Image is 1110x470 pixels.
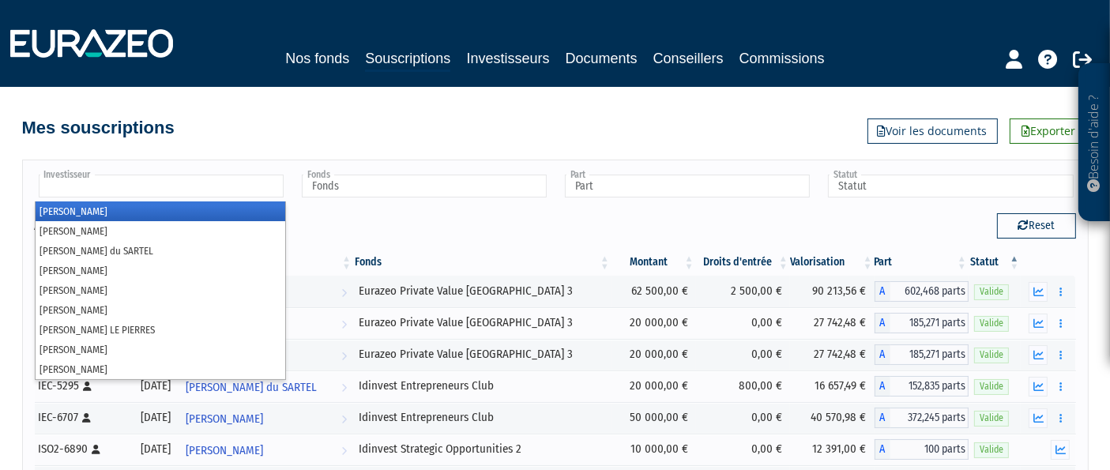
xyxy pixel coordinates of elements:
div: [DATE] [137,409,174,426]
th: Droits d'entrée: activer pour trier la colonne par ordre croissant [696,249,790,276]
a: Investisseurs [466,47,549,70]
li: [PERSON_NAME] [36,280,285,300]
td: 40 570,98 € [790,402,875,434]
td: 800,00 € [696,370,790,402]
td: 12 391,00 € [790,434,875,465]
i: [Français] Personne physique [84,382,92,391]
div: [DATE] [137,378,174,394]
a: Commissions [739,47,825,70]
li: [PERSON_NAME] [36,340,285,359]
li: [PERSON_NAME] [36,221,285,241]
th: Fonds: activer pour trier la colonne par ordre croissant [353,249,611,276]
span: 372,245 parts [890,408,969,428]
button: Reset [997,213,1076,239]
div: A - Idinvest Strategic Opportunities 2 [875,439,969,460]
i: [Français] Personne physique [92,445,101,454]
i: Voir l'investisseur [341,436,347,465]
div: A - Idinvest Entrepreneurs Club [875,408,969,428]
a: Nos fonds [285,47,349,70]
span: 100 parts [890,439,969,460]
span: Valide [974,284,1009,299]
i: Voir l'investisseur [341,278,347,307]
div: Idinvest Entrepreneurs Club [359,409,606,426]
div: IEC-6707 [39,409,127,426]
div: A - Eurazeo Private Value Europe 3 [875,281,969,302]
span: Valide [974,348,1009,363]
span: Valide [974,442,1009,457]
td: 27 742,48 € [790,307,875,339]
td: 16 657,49 € [790,370,875,402]
td: 0,00 € [696,339,790,370]
td: 50 000,00 € [611,402,696,434]
li: [PERSON_NAME] [36,201,285,221]
td: 20 000,00 € [611,339,696,370]
div: A - Idinvest Entrepreneurs Club [875,376,969,397]
td: 27 742,48 € [790,339,875,370]
span: A [875,376,890,397]
span: 185,271 parts [890,313,969,333]
td: 20 000,00 € [611,370,696,402]
td: 10 000,00 € [611,434,696,465]
i: Voir l'investisseur [341,341,347,370]
li: [PERSON_NAME] [36,261,285,280]
div: Eurazeo Private Value [GEOGRAPHIC_DATA] 3 [359,346,606,363]
a: Exporter [1010,118,1089,144]
span: A [875,313,890,333]
td: 20 000,00 € [611,307,696,339]
span: Valide [974,316,1009,331]
th: Montant: activer pour trier la colonne par ordre croissant [611,249,696,276]
span: 152,835 parts [890,376,969,397]
td: 0,00 € [696,434,790,465]
li: [PERSON_NAME] [36,359,285,379]
img: 1732889491-logotype_eurazeo_blanc_rvb.png [10,29,173,58]
div: [DATE] [137,441,174,457]
span: A [875,408,890,428]
div: A - Eurazeo Private Value Europe 3 [875,313,969,333]
span: Valide [974,379,1009,394]
span: A [875,439,890,460]
div: Eurazeo Private Value [GEOGRAPHIC_DATA] 3 [359,314,606,331]
span: [PERSON_NAME] [186,404,263,434]
span: A [875,281,890,302]
div: Idinvest Strategic Opportunities 2 [359,441,606,457]
td: 62 500,00 € [611,276,696,307]
li: [PERSON_NAME] LE PIERRES [36,320,285,340]
th: Statut : activer pour trier la colonne par ordre d&eacute;croissant [969,249,1022,276]
a: Conseillers [653,47,724,70]
th: Part: activer pour trier la colonne par ordre croissant [875,249,969,276]
i: [Français] Personne physique [83,413,92,423]
div: IEC-5295 [39,378,127,394]
div: Eurazeo Private Value [GEOGRAPHIC_DATA] 3 [359,283,606,299]
span: [PERSON_NAME] [186,436,263,465]
a: [PERSON_NAME] [179,402,353,434]
i: Voir l'investisseur [341,373,347,402]
a: [PERSON_NAME] [179,434,353,465]
i: Voir l'investisseur [341,310,347,339]
a: Souscriptions [365,47,450,72]
div: Idinvest Entrepreneurs Club [359,378,606,394]
span: [PERSON_NAME] du SARTEL [186,373,317,402]
p: Besoin d'aide ? [1086,72,1104,214]
span: A [875,344,890,365]
li: [PERSON_NAME] du SARTEL [36,241,285,261]
a: Voir les documents [867,118,998,144]
a: Documents [566,47,638,70]
div: ISO2-6890 [39,441,127,457]
i: Voir l'investisseur [341,404,347,434]
div: A - Eurazeo Private Value Europe 3 [875,344,969,365]
a: [PERSON_NAME] du SARTEL [179,370,353,402]
th: Valorisation: activer pour trier la colonne par ordre croissant [790,249,875,276]
span: 602,468 parts [890,281,969,302]
td: 90 213,56 € [790,276,875,307]
span: 185,271 parts [890,344,969,365]
td: 0,00 € [696,402,790,434]
li: [PERSON_NAME] [36,300,285,320]
h4: Mes souscriptions [22,118,175,137]
td: 0,00 € [696,307,790,339]
span: Valide [974,411,1009,426]
td: 2 500,00 € [696,276,790,307]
